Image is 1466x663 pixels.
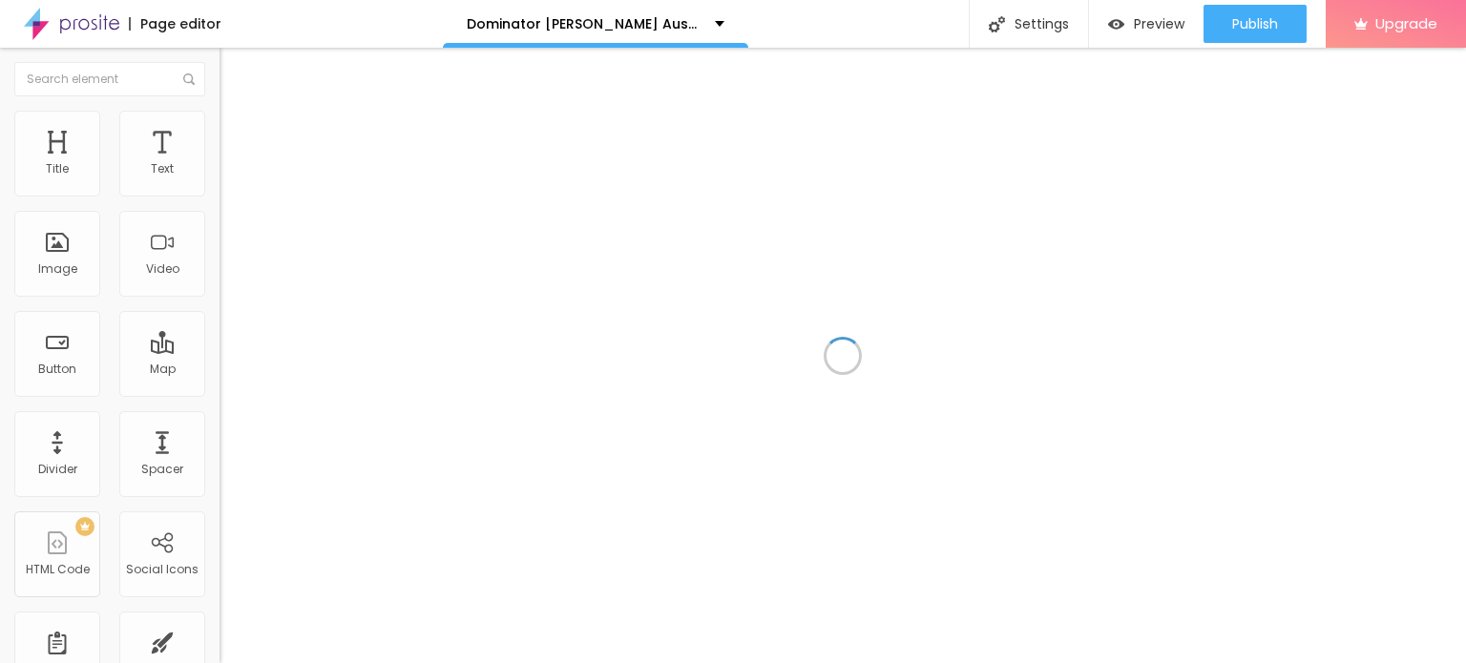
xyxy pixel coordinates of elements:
[46,162,69,176] div: Title
[1232,16,1278,31] span: Publish
[1108,16,1124,32] img: view-1.svg
[1375,15,1437,31] span: Upgrade
[467,17,701,31] p: Dominator [PERSON_NAME] Australia Customer Complaints & Truth Exposed!
[38,262,77,276] div: Image
[38,463,77,476] div: Divider
[126,563,199,576] div: Social Icons
[129,17,221,31] div: Page editor
[38,363,76,376] div: Button
[151,162,174,176] div: Text
[989,16,1005,32] img: Icone
[183,73,195,85] img: Icone
[141,463,183,476] div: Spacer
[146,262,179,276] div: Video
[150,363,176,376] div: Map
[26,563,90,576] div: HTML Code
[14,62,205,96] input: Search element
[1134,16,1184,31] span: Preview
[1204,5,1307,43] button: Publish
[1089,5,1204,43] button: Preview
